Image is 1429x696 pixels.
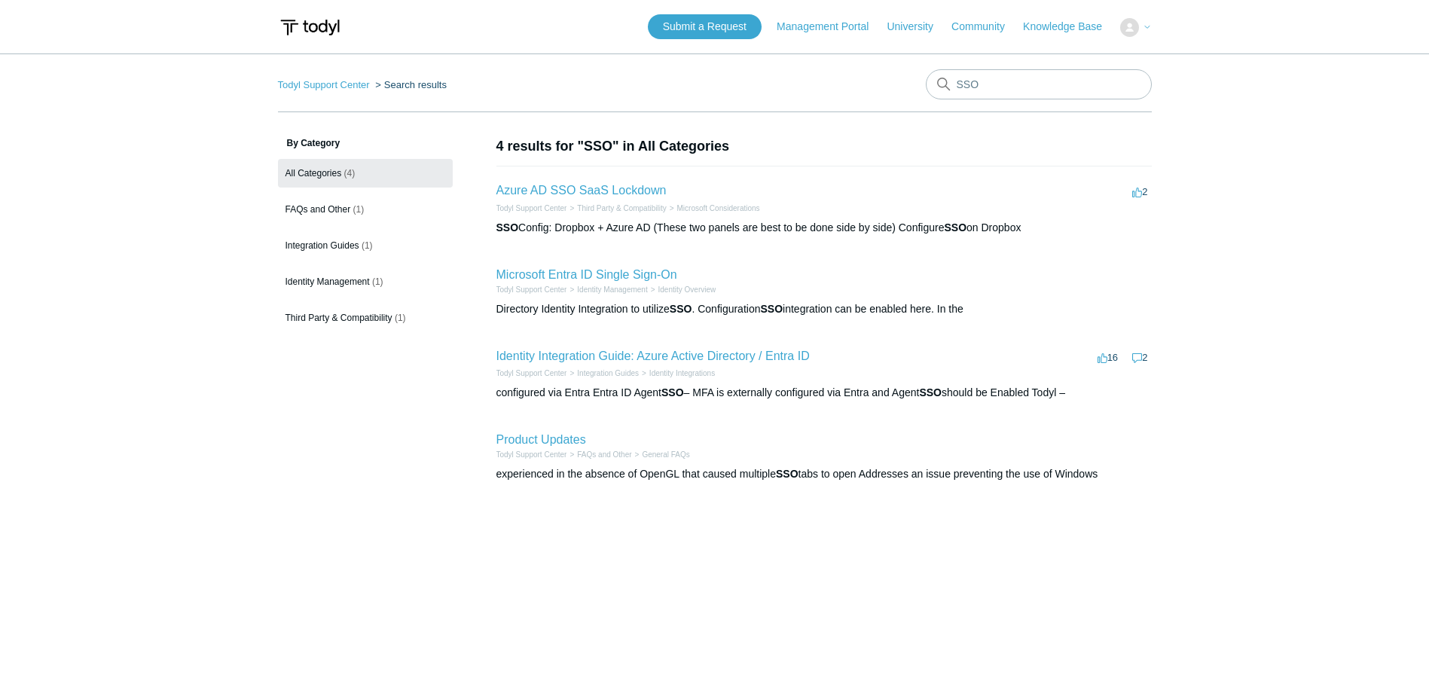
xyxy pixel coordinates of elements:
a: Submit a Request [648,14,762,39]
a: Identity Overview [658,285,716,294]
a: General FAQs [642,450,689,459]
h1: 4 results for "SSO" in All Categories [496,136,1152,157]
span: (1) [372,276,383,287]
input: Search [926,69,1152,99]
div: Directory Identity Integration to utilize . Configuration integration can be enabled here. In the [496,301,1152,317]
a: Management Portal [777,19,884,35]
em: SSO [776,468,798,480]
a: Todyl Support Center [496,285,567,294]
a: Identity Management [577,285,647,294]
em: SSO [496,221,519,234]
a: Identity Integration Guide: Azure Active Directory / Entra ID [496,350,810,362]
li: Integration Guides [566,368,639,379]
li: Todyl Support Center [496,449,567,460]
em: SSO [944,221,966,234]
a: Identity Integrations [649,369,715,377]
span: (1) [353,204,365,215]
a: Integration Guides (1) [278,231,453,260]
a: FAQs and Other [577,450,631,459]
em: SSO [760,303,783,315]
em: SSO [661,386,684,398]
span: 2 [1132,186,1147,197]
a: University [887,19,948,35]
a: Identity Management (1) [278,267,453,296]
li: Todyl Support Center [496,284,567,295]
span: (1) [362,240,373,251]
li: Todyl Support Center [496,368,567,379]
li: Todyl Support Center [278,79,373,90]
span: FAQs and Other [285,204,351,215]
span: 16 [1098,352,1118,363]
div: experienced in the absence of OpenGL that caused multiple tabs to open Addresses an issue prevent... [496,466,1152,482]
span: Integration Guides [285,240,359,251]
img: Todyl Support Center Help Center home page [278,14,342,41]
span: 2 [1132,352,1147,363]
span: (4) [344,168,356,179]
li: Microsoft Considerations [667,203,760,214]
li: Identity Integrations [639,368,715,379]
span: Identity Management [285,276,370,287]
div: Config: Dropbox + Azure AD (These two panels are best to be done side by side) Configure on Dropbox [496,220,1152,236]
a: FAQs and Other (1) [278,195,453,224]
li: FAQs and Other [566,449,631,460]
a: Third Party & Compatibility [577,204,666,212]
a: Todyl Support Center [496,369,567,377]
h3: By Category [278,136,453,150]
a: Azure AD SSO SaaS Lockdown [496,184,667,197]
a: Knowledge Base [1023,19,1117,35]
em: SSO [670,303,692,315]
a: Todyl Support Center [496,204,567,212]
span: (1) [395,313,406,323]
a: Microsoft Entra ID Single Sign-On [496,268,677,281]
a: Community [951,19,1020,35]
a: Product Updates [496,433,586,446]
div: configured via Entra Entra ID Agent – MFA is externally configured via Entra and Agent should be ... [496,385,1152,401]
li: Third Party & Compatibility [566,203,666,214]
li: Identity Management [566,284,647,295]
li: Search results [372,79,447,90]
a: Integration Guides [577,369,639,377]
em: SSO [919,386,942,398]
a: Third Party & Compatibility (1) [278,304,453,332]
li: General FAQs [632,449,690,460]
li: Todyl Support Center [496,203,567,214]
a: All Categories (4) [278,159,453,188]
span: All Categories [285,168,342,179]
a: Microsoft Considerations [677,204,760,212]
a: Todyl Support Center [496,450,567,459]
span: Third Party & Compatibility [285,313,392,323]
a: Todyl Support Center [278,79,370,90]
li: Identity Overview [648,284,716,295]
